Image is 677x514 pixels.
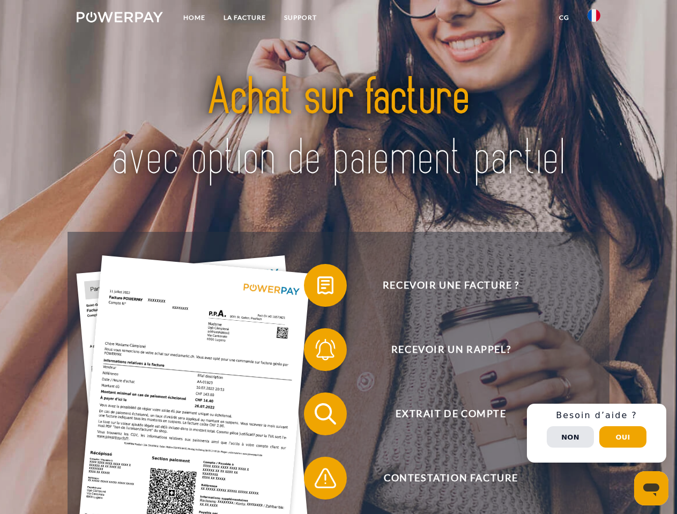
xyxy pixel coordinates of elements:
a: CG [550,8,578,27]
a: Support [275,8,326,27]
img: qb_warning.svg [312,465,339,492]
img: qb_bill.svg [312,272,339,299]
span: Extrait de compte [319,392,582,435]
span: Contestation Facture [319,457,582,500]
a: LA FACTURE [214,8,275,27]
img: qb_bell.svg [312,336,339,363]
img: logo-powerpay-white.svg [77,12,163,22]
img: title-powerpay_fr.svg [102,51,575,205]
div: Schnellhilfe [527,404,666,463]
iframe: Bouton de lancement de la fenêtre de messagerie [634,471,668,505]
span: Recevoir une facture ? [319,264,582,307]
a: Home [174,8,214,27]
button: Non [547,426,594,448]
button: Recevoir un rappel? [304,328,583,371]
button: Oui [599,426,646,448]
button: Extrait de compte [304,392,583,435]
h3: Besoin d’aide ? [533,410,660,421]
img: qb_search.svg [312,400,339,427]
span: Recevoir un rappel? [319,328,582,371]
img: fr [587,9,600,22]
button: Recevoir une facture ? [304,264,583,307]
button: Contestation Facture [304,457,583,500]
